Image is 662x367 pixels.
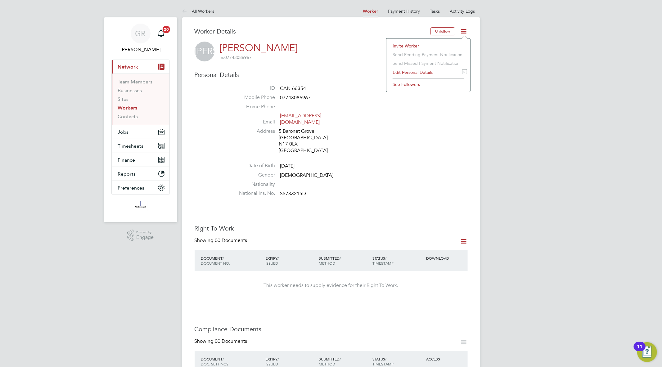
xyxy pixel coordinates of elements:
[232,128,275,135] label: Address
[372,261,394,266] span: TIMESTAMP
[118,79,153,85] a: Team Members
[232,190,275,197] label: National Ins. No.
[319,361,336,366] span: METHOD
[111,201,170,211] a: Go to home page
[223,256,224,261] span: /
[195,42,214,61] span: [PERSON_NAME]
[372,361,394,366] span: TIMESTAMP
[112,60,169,74] button: Network
[385,356,386,361] span: /
[195,224,468,232] h3: Right To Work
[280,163,295,169] span: [DATE]
[232,94,275,101] label: Mobile Phone
[182,8,214,14] a: All Workers
[118,157,135,163] span: Finance
[118,64,138,70] span: Network
[637,347,642,355] div: 11
[277,356,279,361] span: /
[127,230,154,241] a: Powered byEngage
[155,24,167,43] a: 20
[340,356,341,361] span: /
[280,85,306,92] span: CAN-66354
[201,282,462,289] div: This worker needs to supply evidence for their Right To Work.
[280,113,322,125] a: [EMAIL_ADDRESS][DOMAIN_NAME]
[195,27,430,35] h3: Worker Details
[195,71,468,79] h3: Personal Details
[279,128,338,154] div: 5 Baronet Grove [GEOGRAPHIC_DATA] N17 0LX [GEOGRAPHIC_DATA]
[111,24,170,53] a: GR[PERSON_NAME]
[280,95,311,101] span: 07743086967
[390,59,467,68] li: Send Missed Payment Notification
[319,261,336,266] span: METHOD
[265,261,278,266] span: ISSUED
[118,105,137,111] a: Workers
[104,17,177,222] nav: Main navigation
[265,361,278,366] span: ISSUED
[385,256,386,261] span: /
[425,253,467,264] div: DOWNLOAD
[317,253,371,269] div: SUBMITTED
[111,46,170,53] span: Goncalo Rodrigues
[425,353,467,365] div: ACCESS
[340,256,341,261] span: /
[390,42,467,50] li: Invite Worker
[232,104,275,110] label: Home Phone
[232,85,275,92] label: ID
[220,42,298,54] a: [PERSON_NAME]
[223,356,224,361] span: /
[112,74,169,125] div: Network
[118,143,144,149] span: Timesheets
[195,325,468,333] h3: Compliance Documents
[112,139,169,153] button: Timesheets
[215,338,247,344] span: 00 Documents
[388,8,420,14] a: Payment History
[363,9,378,14] a: Worker
[112,125,169,139] button: Jobs
[232,181,275,188] label: Nationality
[280,191,306,197] span: SS733215D
[201,261,230,266] span: DOCUMENT NO.
[280,172,334,178] span: [DEMOGRAPHIC_DATA]
[136,230,154,235] span: Powered by
[232,172,275,178] label: Gender
[390,50,467,59] li: Send Pending Payment Notification
[163,26,170,33] span: 20
[430,8,440,14] a: Tasks
[112,153,169,167] button: Finance
[200,253,264,269] div: DOCUMENT
[462,69,467,74] i: e
[390,80,467,89] li: See Followers
[195,237,249,244] div: Showing
[371,253,425,269] div: STATUS
[135,29,146,38] span: GR
[118,114,138,119] a: Contacts
[264,253,317,269] div: EXPIRY
[277,256,279,261] span: /
[118,171,136,177] span: Reports
[637,342,657,362] button: Open Resource Center, 11 new notifications
[450,8,475,14] a: Activity Logs
[112,181,169,195] button: Preferences
[118,87,142,93] a: Businesses
[220,55,225,60] span: m:
[112,167,169,181] button: Reports
[133,201,147,211] img: madigangill-logo-retina.png
[232,163,275,169] label: Date of Birth
[201,361,229,366] span: DOC. SETTINGS
[195,338,249,345] div: Showing
[220,55,252,60] span: 07743086967
[136,235,154,240] span: Engage
[430,27,455,35] button: Unfollow
[232,119,275,125] label: Email
[390,68,467,77] li: Edit Personal Details
[215,237,247,244] span: 00 Documents
[118,129,129,135] span: Jobs
[118,96,129,102] a: Sites
[118,185,145,191] span: Preferences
